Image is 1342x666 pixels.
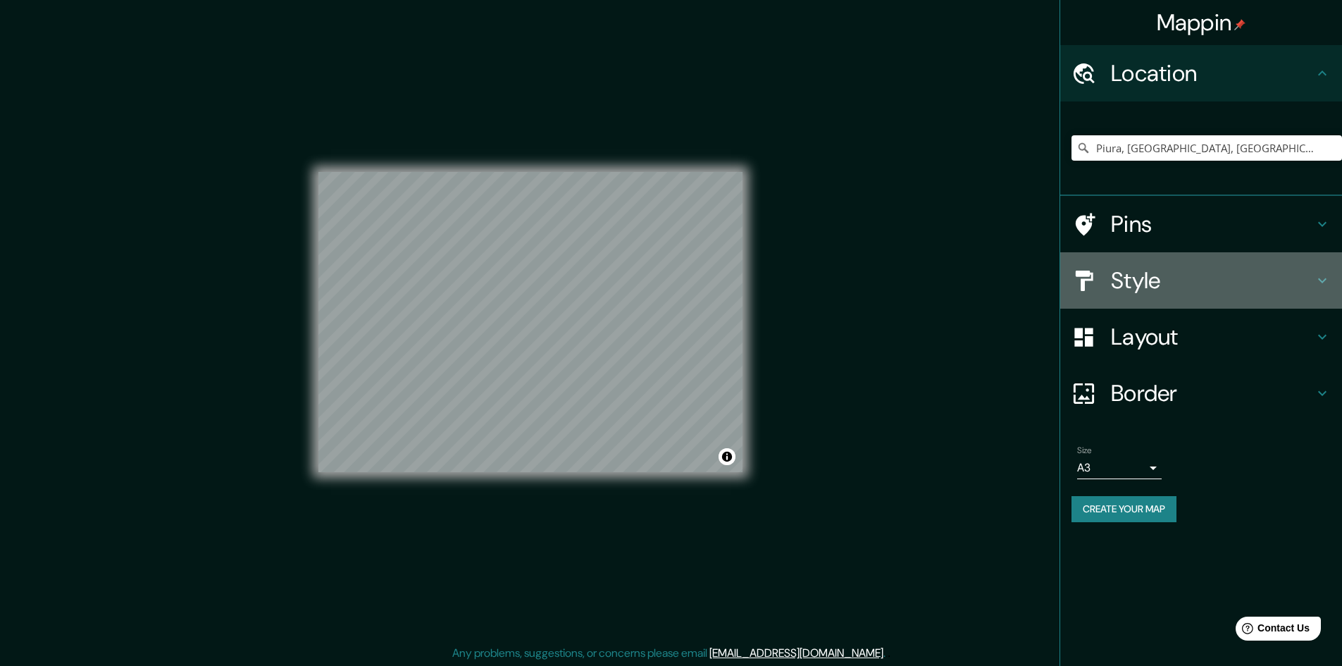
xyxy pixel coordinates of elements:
div: Layout [1060,309,1342,365]
div: . [886,645,888,662]
div: Border [1060,365,1342,421]
input: Pick your city or area [1071,135,1342,161]
label: Size [1077,445,1092,457]
div: Pins [1060,196,1342,252]
canvas: Map [318,172,743,472]
iframe: Help widget launcher [1217,611,1327,650]
a: [EMAIL_ADDRESS][DOMAIN_NAME] [709,646,883,660]
button: Create your map [1071,496,1176,522]
h4: Location [1111,59,1314,87]
p: Any problems, suggestions, or concerns please email . [452,645,886,662]
h4: Border [1111,379,1314,407]
div: Style [1060,252,1342,309]
h4: Pins [1111,210,1314,238]
div: A3 [1077,457,1162,479]
div: Location [1060,45,1342,101]
h4: Mappin [1157,8,1246,37]
h4: Layout [1111,323,1314,351]
h4: Style [1111,266,1314,295]
div: . [888,645,890,662]
img: pin-icon.png [1234,19,1245,30]
button: Toggle attribution [719,448,735,465]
